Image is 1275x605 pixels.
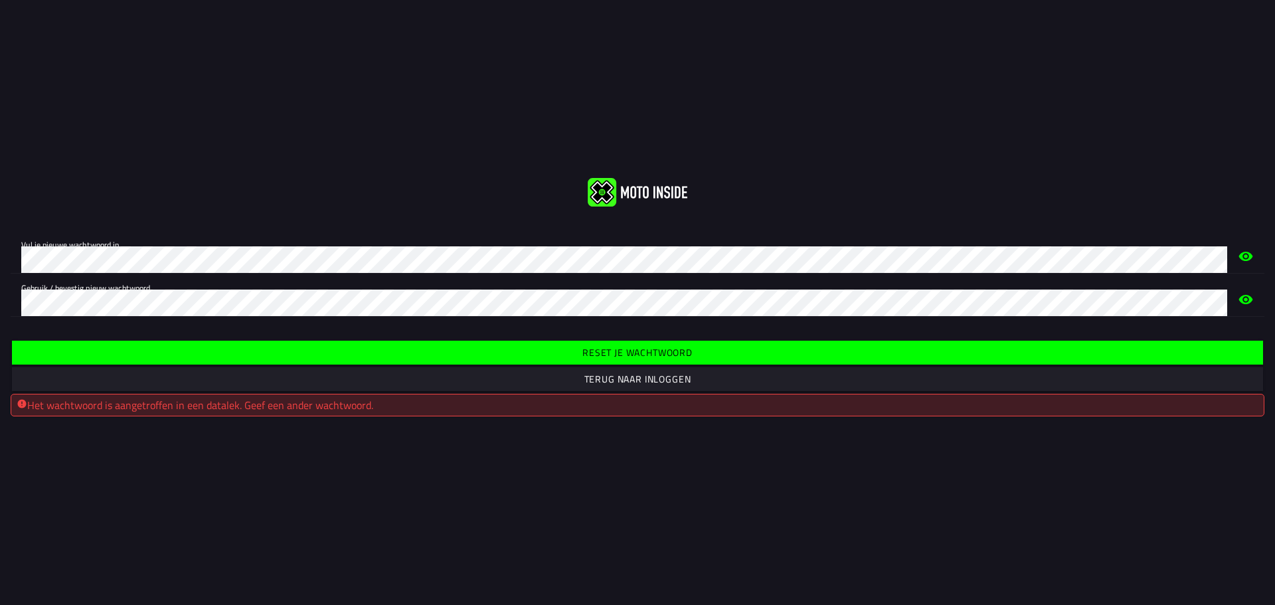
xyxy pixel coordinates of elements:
[582,345,693,359] font: Reset je wachtwoord
[1238,235,1254,278] ion-icon: oog
[1238,278,1254,321] ion-icon: oog
[27,397,373,413] font: Het wachtwoord is aangetroffen in een datalek. Geef een ander wachtwoord.
[584,372,691,386] font: Terug naar inloggen
[17,398,27,409] ion-icon: waarschuwing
